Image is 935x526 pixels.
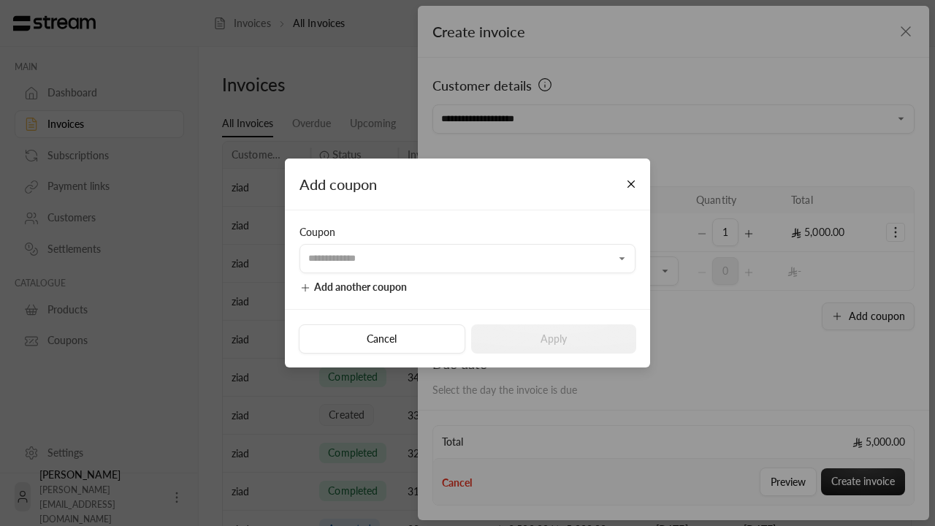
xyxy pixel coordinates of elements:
[619,172,644,197] button: Close
[299,175,377,193] span: Add coupon
[299,225,636,240] div: Coupon
[614,250,631,267] button: Open
[299,324,465,354] button: Cancel
[314,281,407,293] span: Add another coupon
